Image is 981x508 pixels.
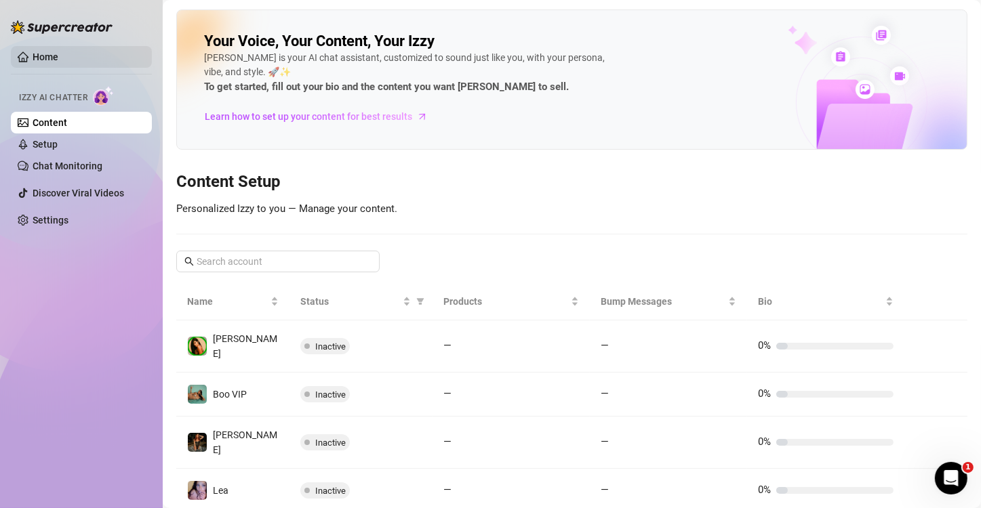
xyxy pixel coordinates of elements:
span: Boo VIP [213,389,247,400]
span: — [601,484,609,496]
th: Status [289,283,433,320]
span: — [443,387,452,400]
a: Setup [33,139,58,150]
span: Status [300,294,400,309]
span: arrow-right [416,110,429,123]
span: Inactive [315,438,346,448]
h3: Content Setup [176,171,967,193]
span: [PERSON_NAME] [213,333,277,359]
span: [PERSON_NAME] [213,429,277,455]
span: — [443,484,452,496]
span: Personalized Izzy to you — Manage your content. [176,203,397,215]
span: Name [187,294,268,309]
span: Bio [758,294,883,309]
img: Boo VIP [188,385,207,404]
span: Bump Messages [601,294,725,309]
span: Izzy AI Chatter [19,91,87,104]
h2: Your Voice, Your Content, Your Izzy [204,32,435,51]
img: ai-chatter-content-library-cLFOSyPT.png [757,11,967,149]
span: search [184,257,194,266]
a: Chat Monitoring [33,161,102,171]
span: 1 [963,462,974,473]
div: [PERSON_NAME] is your AI chat assistant, customized to sound just like you, with your persona, vi... [204,51,611,96]
a: Discover Viral Videos [33,188,124,198]
span: 0% [758,484,771,496]
span: Products [443,294,568,309]
th: Bio [747,283,904,320]
span: — [601,339,609,352]
strong: To get started, fill out your bio and the content you want [PERSON_NAME] to sell. [204,81,569,93]
th: Name [176,283,289,320]
a: Learn how to set up your content for best results [204,106,438,127]
iframe: Intercom live chat [935,462,967,494]
img: Ańa [188,433,207,452]
img: AI Chatter [93,86,114,106]
a: Settings [33,215,68,226]
span: filter [416,297,424,305]
th: Products [433,283,590,320]
span: — [443,339,452,352]
a: Home [33,51,58,62]
span: — [443,436,452,448]
span: Inactive [315,389,346,400]
span: — [601,436,609,448]
input: Search account [197,254,361,269]
img: logo-BBDzfeDw.svg [11,20,113,34]
img: Lea [188,481,207,500]
span: Lea [213,485,228,496]
th: Bump Messages [590,283,747,320]
img: Jade [188,337,207,356]
span: 0% [758,436,771,448]
span: Learn how to set up your content for best results [205,109,412,124]
span: Inactive [315,341,346,352]
span: 0% [758,387,771,400]
span: filter [414,291,427,312]
span: Inactive [315,486,346,496]
a: Content [33,117,67,128]
span: — [601,387,609,400]
span: 0% [758,339,771,352]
